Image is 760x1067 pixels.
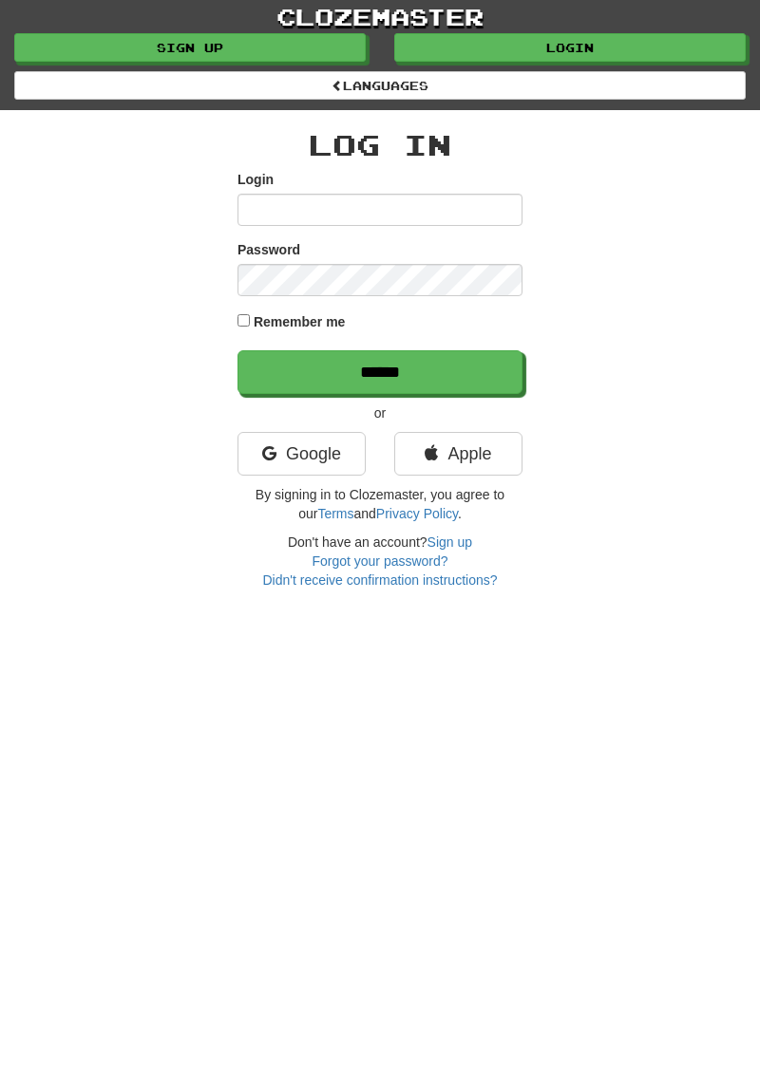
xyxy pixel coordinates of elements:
[237,403,522,422] p: or
[237,170,274,189] label: Login
[376,506,458,521] a: Privacy Policy
[237,485,522,523] p: By signing in to Clozemaster, you agree to our and .
[312,553,447,569] a: Forgot your password?
[14,33,366,62] a: Sign up
[237,240,300,259] label: Password
[237,129,522,160] h2: Log In
[14,71,746,100] a: Languages
[317,506,353,521] a: Terms
[254,312,346,331] label: Remember me
[237,432,366,476] a: Google
[262,572,497,588] a: Didn't receive confirmation instructions?
[394,432,522,476] a: Apple
[427,534,472,550] a: Sign up
[237,533,522,590] div: Don't have an account?
[394,33,746,62] a: Login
